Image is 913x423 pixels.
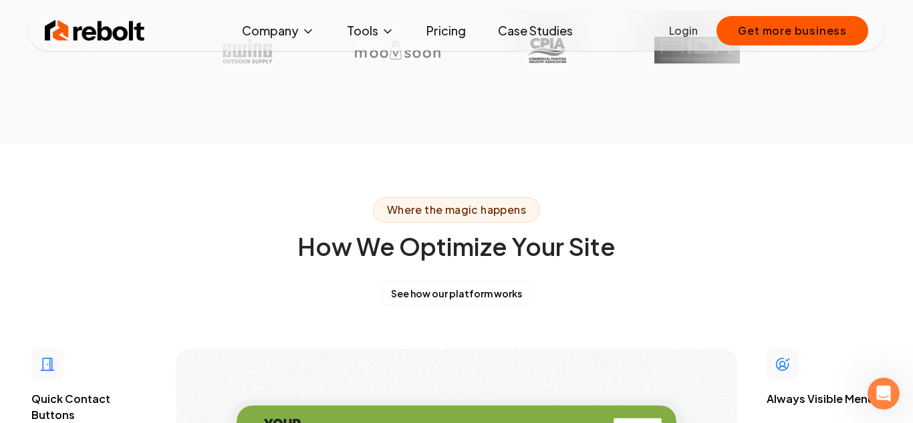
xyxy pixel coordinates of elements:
h3: Always Visible Menu [767,391,882,407]
a: Case Studies [487,17,583,44]
button: Company [231,17,325,44]
span: Where the magic happens [373,197,540,223]
h3: Quick Contact Buttons [31,391,146,423]
a: Pricing [416,17,477,44]
img: Rebolt Logo [45,17,145,44]
button: Get more business [716,16,868,45]
iframe: Intercom live chat [868,378,900,410]
button: See how our platform works [382,281,531,305]
a: Login [669,23,698,39]
h2: How We Optimize Your Site [11,233,902,260]
button: Tools [336,17,405,44]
